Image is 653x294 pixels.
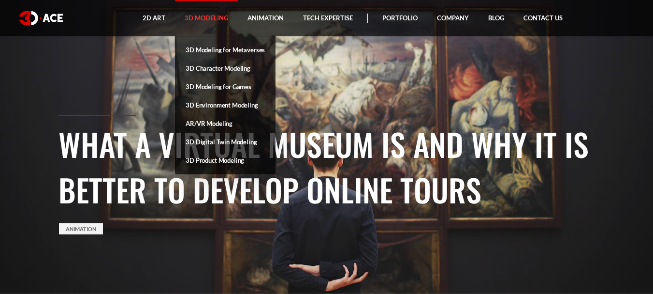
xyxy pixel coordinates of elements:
a: 3D Modeling for Games [175,77,276,96]
a: 3D Product Modeling [175,151,276,170]
a: Animation [59,223,103,234]
a: 3D Environment Modeling [175,96,276,114]
h1: What a Virtual Museum Is And Why It Is Better To Develop Online Tours [58,121,595,212]
img: logo white [19,11,63,25]
a: 3D Character Modeling [175,59,276,77]
a: AR/VR Modeling [175,114,276,133]
a: 3D Digital Twin Modeling [175,133,276,151]
a: 3D Modeling for Metaverses [175,41,276,59]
